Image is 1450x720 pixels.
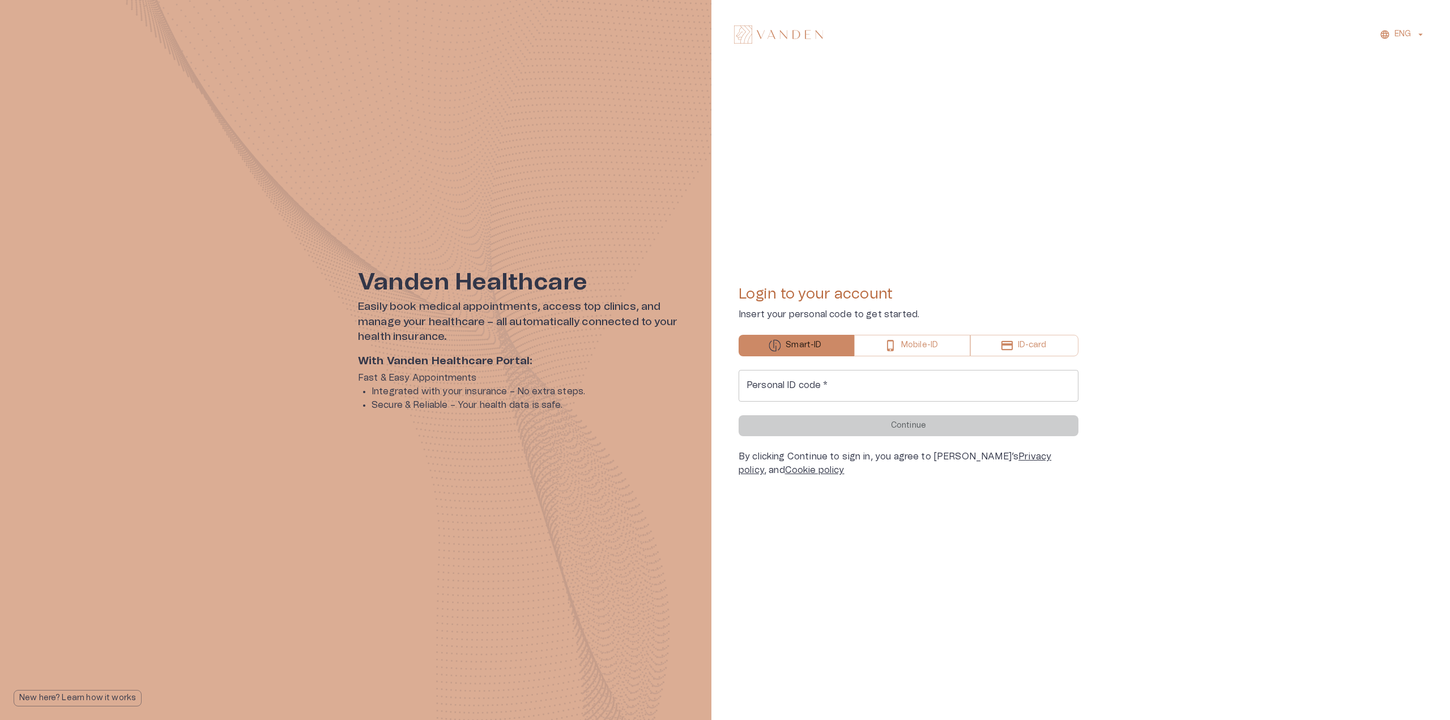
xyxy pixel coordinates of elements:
div: By clicking Continue to sign in, you agree to [PERSON_NAME]’s , and [739,450,1078,477]
button: Smart-ID [739,335,854,356]
p: Mobile-ID [901,339,938,351]
iframe: Help widget launcher [1362,668,1450,700]
button: ENG [1378,26,1427,42]
p: New here? Learn how it works [19,692,136,704]
button: Mobile-ID [854,335,971,356]
a: Cookie policy [785,466,845,475]
p: Insert your personal code to get started. [739,308,1078,321]
button: ID-card [970,335,1078,356]
p: ID-card [1018,339,1046,351]
button: New here? Learn how it works [14,690,142,706]
h4: Login to your account [739,285,1078,303]
a: Privacy policy [739,452,1051,475]
img: Vanden logo [734,25,823,44]
p: Smart-ID [786,339,821,351]
p: ENG [1394,28,1411,40]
